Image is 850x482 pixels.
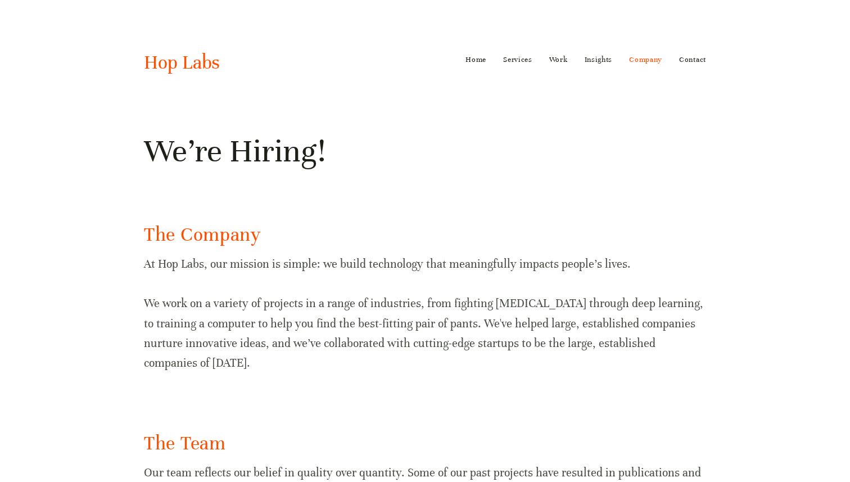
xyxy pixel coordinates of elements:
[465,51,486,69] a: Home
[144,430,706,457] h2: The Team
[144,254,706,274] p: At Hop Labs, our mission is simple: we build technology that meaningfully impacts people’s lives.
[503,51,532,69] a: Services
[144,294,706,373] p: We work on a variety of projects in a range of industries, from fighting [MEDICAL_DATA] through d...
[629,51,662,69] a: Company
[144,51,220,74] a: Hop Labs
[144,222,706,248] h2: The Company
[144,131,706,172] h1: We’re Hiring!
[549,51,568,69] a: Work
[679,51,706,69] a: Contact
[585,51,613,69] a: Insights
